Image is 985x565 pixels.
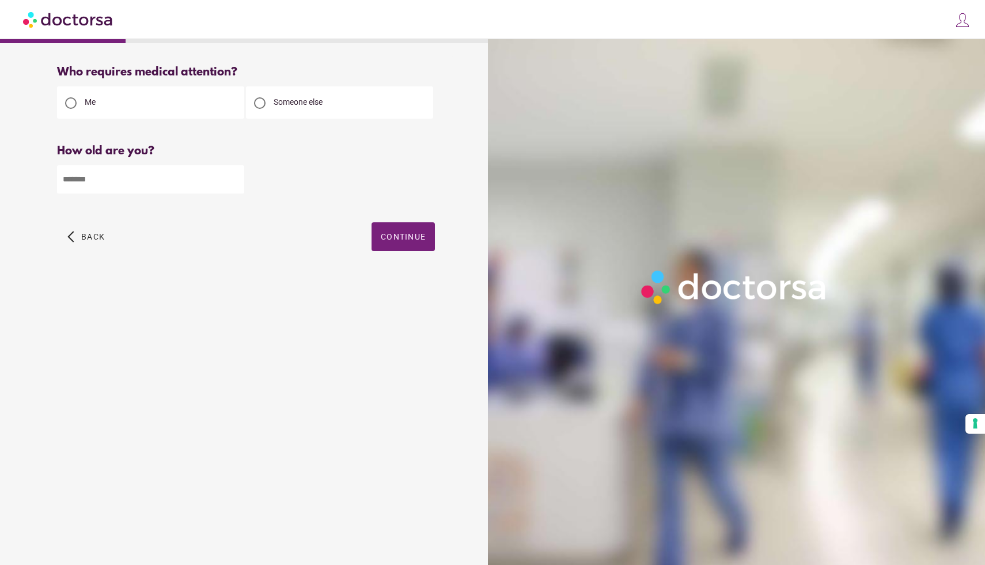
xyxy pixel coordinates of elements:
[63,222,109,251] button: arrow_back_ios Back
[372,222,435,251] button: Continue
[636,265,833,309] img: Logo-Doctorsa-trans-White-partial-flat.png
[23,6,114,32] img: Doctorsa.com
[85,97,96,107] span: Me
[57,145,435,158] div: How old are you?
[57,66,435,79] div: Who requires medical attention?
[954,12,971,28] img: icons8-customer-100.png
[381,232,426,241] span: Continue
[274,97,323,107] span: Someone else
[81,232,105,241] span: Back
[965,414,985,434] button: Your consent preferences for tracking technologies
